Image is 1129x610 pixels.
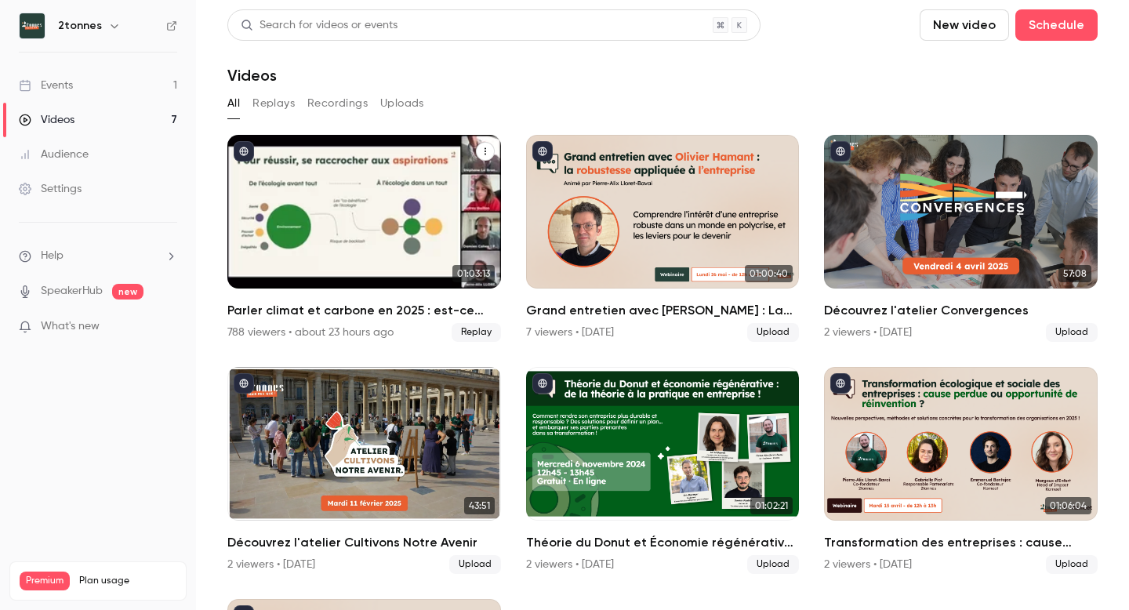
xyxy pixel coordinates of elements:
li: Découvrez l'atelier Cultivons Notre Avenir [227,367,501,574]
h2: Parler climat et carbone en 2025 : est-ce bien raisonnable ? [227,301,501,320]
span: new [112,284,143,300]
div: Search for videos or events [241,17,398,34]
span: 43:51 [464,497,495,514]
a: 01:03:13Parler climat et carbone en 2025 : est-ce bien raisonnable ?788 viewers • about 23 hours ... [227,135,501,342]
a: 01:06:04Transformation des entreprises : cause perdue ou opportunité de réinvention ?2 viewers • ... [824,367,1098,574]
span: Upload [747,555,799,574]
a: 43:51Découvrez l'atelier Cultivons Notre Avenir2 viewers • [DATE]Upload [227,367,501,574]
h2: Transformation des entreprises : cause perdue ou opportunité de réinvention ? [824,533,1098,552]
span: Upload [1046,555,1098,574]
div: Settings [19,181,82,197]
img: 2tonnes [20,13,45,38]
a: 01:02:21Théorie du Donut et Économie régénérative : quelle pratique en entreprise ?2 viewers • [D... [526,367,800,574]
li: Découvrez l'atelier Convergences [824,135,1098,342]
h2: Découvrez l'atelier Cultivons Notre Avenir [227,533,501,552]
div: 2 viewers • [DATE] [526,557,614,572]
button: published [234,141,254,162]
button: All [227,91,240,116]
button: published [532,373,553,394]
h2: Théorie du Donut et Économie régénérative : quelle pratique en entreprise ? [526,533,800,552]
span: Plan usage [79,575,176,587]
a: 57:08Découvrez l'atelier Convergences2 viewers • [DATE]Upload [824,135,1098,342]
span: Upload [449,555,501,574]
a: SpeakerHub [41,283,103,300]
button: published [532,141,553,162]
span: 01:03:13 [452,265,495,282]
div: 2 viewers • [DATE] [227,557,315,572]
h1: Videos [227,66,277,85]
span: Upload [747,323,799,342]
div: 7 viewers • [DATE] [526,325,614,340]
span: Help [41,248,64,264]
span: 01:02:21 [750,497,793,514]
h2: Grand entretien avec [PERSON_NAME] : La robustesse appliquée aux entreprises [526,301,800,320]
div: Events [19,78,73,93]
li: Transformation des entreprises : cause perdue ou opportunité de réinvention ? [824,367,1098,574]
h6: 2tonnes [58,18,102,34]
li: Parler climat et carbone en 2025 : est-ce bien raisonnable ? [227,135,501,342]
button: Replays [252,91,295,116]
span: 01:00:40 [745,265,793,282]
span: Upload [1046,323,1098,342]
button: Uploads [380,91,424,116]
div: 2 viewers • [DATE] [824,557,912,572]
button: Recordings [307,91,368,116]
a: 01:00:40Grand entretien avec [PERSON_NAME] : La robustesse appliquée aux entreprises7 viewers • ... [526,135,800,342]
span: Premium [20,572,70,590]
li: help-dropdown-opener [19,248,177,264]
span: Replay [452,323,501,342]
iframe: Noticeable Trigger [158,320,177,334]
button: published [830,141,851,162]
div: Videos [19,112,74,128]
button: published [830,373,851,394]
button: Schedule [1015,9,1098,41]
button: published [234,373,254,394]
li: Théorie du Donut et Économie régénérative : quelle pratique en entreprise ? [526,367,800,574]
section: Videos [227,9,1098,601]
button: New video [920,9,1009,41]
span: What's new [41,318,100,335]
div: 788 viewers • about 23 hours ago [227,325,394,340]
div: Audience [19,147,89,162]
h2: Découvrez l'atelier Convergences [824,301,1098,320]
li: Grand entretien avec Olivier Hamant : La robustesse appliquée aux entreprises [526,135,800,342]
span: 57:08 [1058,265,1091,282]
span: 01:06:04 [1045,497,1091,514]
div: 2 viewers • [DATE] [824,325,912,340]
